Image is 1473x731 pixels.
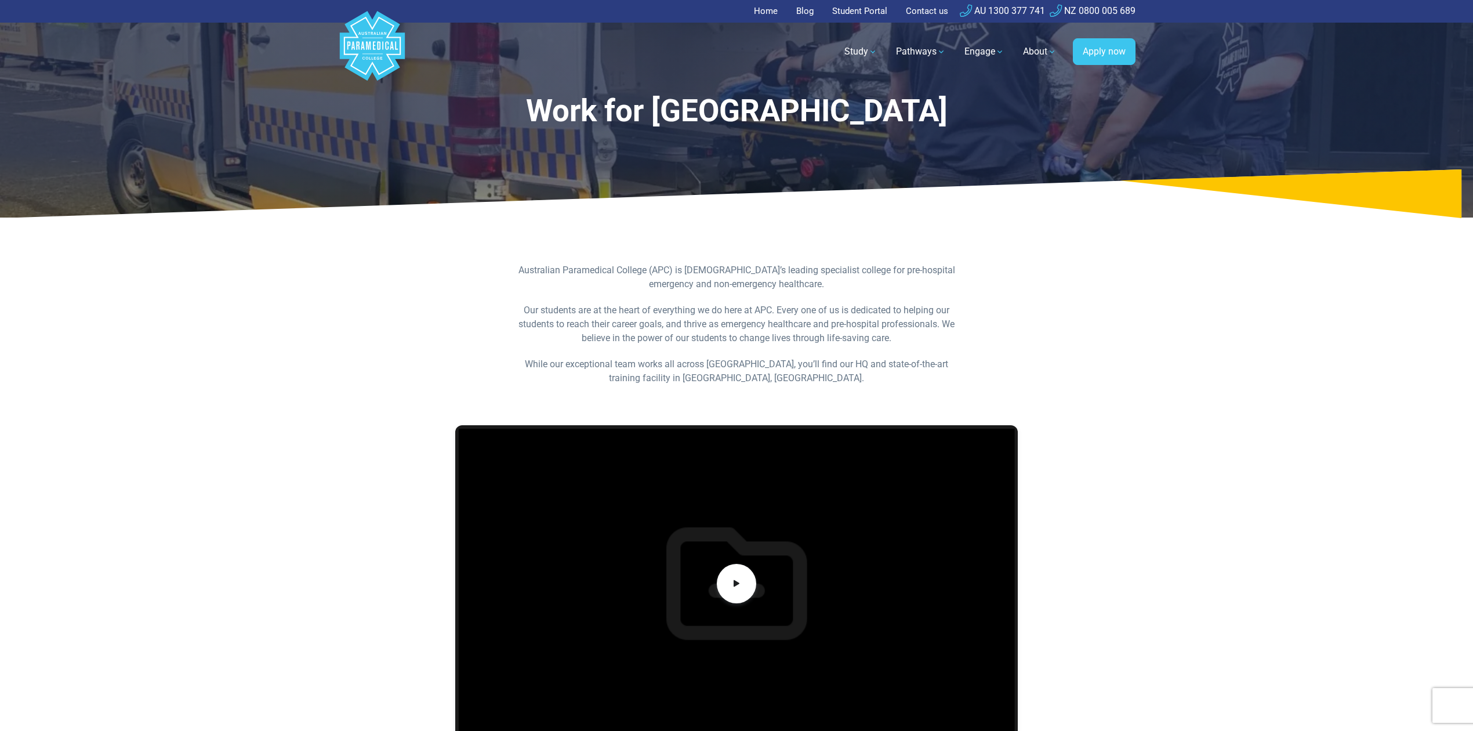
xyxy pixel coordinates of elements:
[889,35,953,68] a: Pathways
[1050,5,1135,16] a: NZ 0800 005 689
[1073,38,1135,65] a: Apply now
[513,303,960,345] p: Our students are at the heart of everything we do here at APC. Every one of us is dedicated to he...
[397,93,1076,129] h1: Work for [GEOGRAPHIC_DATA]
[513,263,960,291] p: Australian Paramedical College (APC) is [DEMOGRAPHIC_DATA]’s leading specialist college for pre-h...
[513,357,960,385] p: While our exceptional team works all across [GEOGRAPHIC_DATA], you’ll find our HQ and state-of-th...
[1016,35,1064,68] a: About
[960,5,1045,16] a: AU 1300 377 741
[338,23,407,81] a: Australian Paramedical College
[957,35,1011,68] a: Engage
[837,35,884,68] a: Study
